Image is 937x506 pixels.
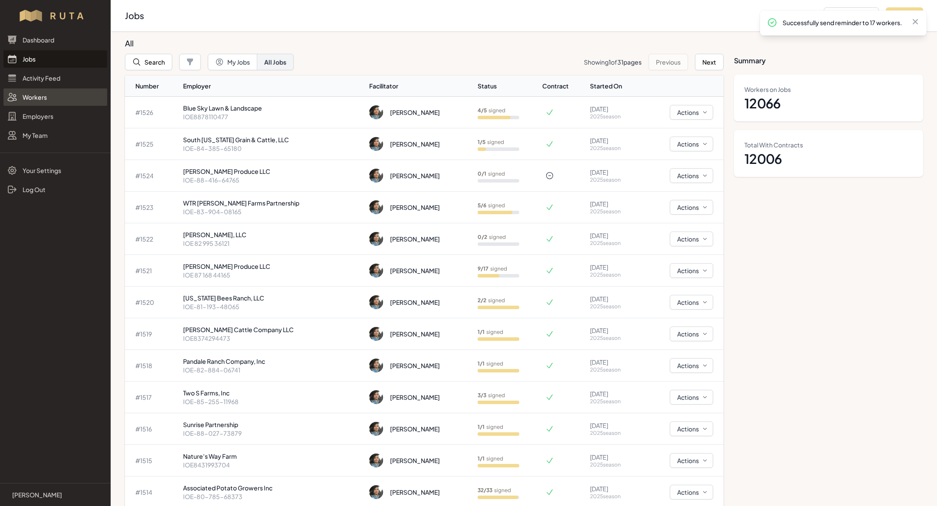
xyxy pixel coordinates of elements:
[390,298,440,307] div: [PERSON_NAME]
[125,350,180,382] td: # 1518
[824,7,879,24] button: Add Employer
[183,302,362,311] p: IOE-81-193-48065
[183,483,362,492] p: Associated Potato Growers Inc
[670,105,713,120] button: Actions
[478,265,488,272] b: 9 / 17
[590,493,638,500] p: 2025 season
[590,145,638,152] p: 2025 season
[125,54,172,70] button: Search
[478,170,486,177] b: 0 / 1
[125,318,180,350] td: # 1519
[125,10,817,22] h2: Jobs
[390,203,440,212] div: [PERSON_NAME]
[744,140,913,149] dt: Total With Contracts
[695,54,724,70] button: Next
[7,490,104,499] a: [PERSON_NAME]
[125,413,180,445] td: # 1516
[590,421,638,430] p: [DATE]
[590,231,638,240] p: [DATE]
[590,326,638,335] p: [DATE]
[670,137,713,151] button: Actions
[474,75,542,97] th: Status
[12,490,62,499] p: [PERSON_NAME]
[590,294,638,303] p: [DATE]
[183,492,362,501] p: IOE-80-785-68373
[584,54,724,70] nav: Pagination
[478,329,485,335] b: 1 / 1
[478,265,507,272] p: signed
[18,9,92,23] img: Workflow
[3,108,107,125] a: Employers
[478,202,486,209] b: 5 / 6
[183,167,362,176] p: [PERSON_NAME] Produce LLC
[590,113,638,120] p: 2025 season
[183,397,362,406] p: IOE-85-255-11968
[670,263,713,278] button: Actions
[478,392,505,399] p: signed
[670,453,713,468] button: Actions
[590,366,638,373] p: 2025 season
[390,330,440,338] div: [PERSON_NAME]
[590,199,638,208] p: [DATE]
[125,382,180,413] td: # 1517
[183,294,362,302] p: [US_STATE] Bees Ranch, LLC
[478,107,505,114] p: signed
[590,358,638,366] p: [DATE]
[478,392,486,398] b: 3 / 3
[478,139,485,145] b: 1 / 5
[183,230,362,239] p: [PERSON_NAME], LLC
[390,361,440,370] div: [PERSON_NAME]
[183,144,362,153] p: IOE-84-385-65180
[478,139,504,146] p: signed
[125,38,717,49] h3: All
[478,107,487,114] b: 4 / 5
[478,455,503,462] p: signed
[183,271,362,279] p: IOE 87 168 44165
[257,54,294,70] button: All Jobs
[183,388,362,397] p: Two S Farms, Inc
[3,181,107,198] a: Log Out
[584,58,642,66] p: Showing of
[783,18,904,27] p: Successfully send reminder to 17 workers.
[744,151,913,166] dd: 12006
[125,160,180,192] td: # 1524
[183,325,362,334] p: [PERSON_NAME] Cattle Company LLC
[390,488,440,496] div: [PERSON_NAME]
[125,223,180,255] td: # 1522
[617,58,642,66] span: 31 pages
[3,50,107,68] a: Jobs
[3,88,107,106] a: Workers
[3,162,107,179] a: Your Settings
[590,271,638,278] p: 2025 season
[734,38,923,66] h3: Summary
[670,358,713,373] button: Actions
[609,58,611,66] span: 1
[366,75,474,97] th: Facilitator
[478,329,503,336] p: signed
[183,460,362,469] p: IOE8431993704
[478,424,485,430] b: 1 / 1
[183,207,362,216] p: IOE-83-904-08165
[125,128,180,160] td: # 1525
[670,326,713,341] button: Actions
[390,456,440,465] div: [PERSON_NAME]
[183,429,362,437] p: IOE-88-027-73879
[478,297,486,304] b: 2 / 2
[670,485,713,499] button: Actions
[478,170,505,177] p: signed
[886,7,923,24] button: Add Job
[390,393,440,402] div: [PERSON_NAME]
[590,176,638,183] p: 2025 season
[125,75,180,97] th: Number
[590,240,638,247] p: 2025 season
[590,430,638,437] p: 2025 season
[183,176,362,184] p: IOE-88-416-64765
[183,366,362,374] p: IOE-82-884-06741
[744,95,913,111] dd: 12066
[590,398,638,405] p: 2025 season
[390,140,440,148] div: [PERSON_NAME]
[478,297,505,304] p: signed
[208,54,257,70] button: My Jobs
[670,421,713,436] button: Actions
[590,168,638,176] p: [DATE]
